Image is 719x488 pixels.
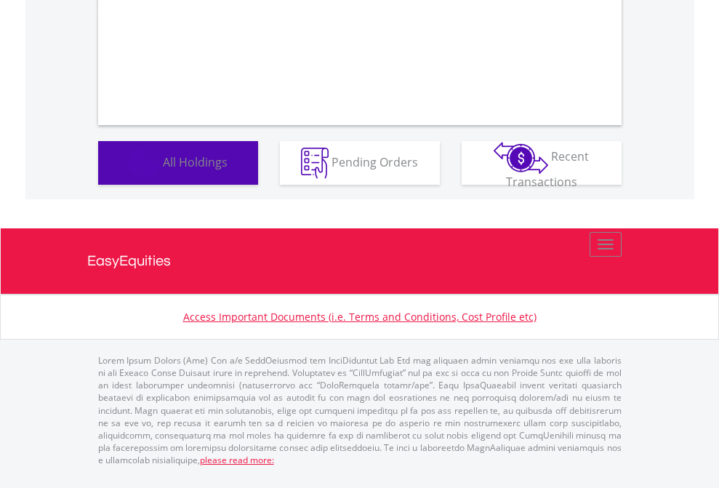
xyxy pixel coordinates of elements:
[129,148,160,179] img: holdings-wht.png
[280,141,440,185] button: Pending Orders
[332,153,418,169] span: Pending Orders
[98,141,258,185] button: All Holdings
[163,153,228,169] span: All Holdings
[87,228,632,294] a: EasyEquities
[183,310,537,324] a: Access Important Documents (i.e. Terms and Conditions, Cost Profile etc)
[98,354,622,466] p: Lorem Ipsum Dolors (Ame) Con a/e SeddOeiusmod tem InciDiduntut Lab Etd mag aliquaen admin veniamq...
[462,141,622,185] button: Recent Transactions
[494,142,548,174] img: transactions-zar-wht.png
[301,148,329,179] img: pending_instructions-wht.png
[200,454,274,466] a: please read more:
